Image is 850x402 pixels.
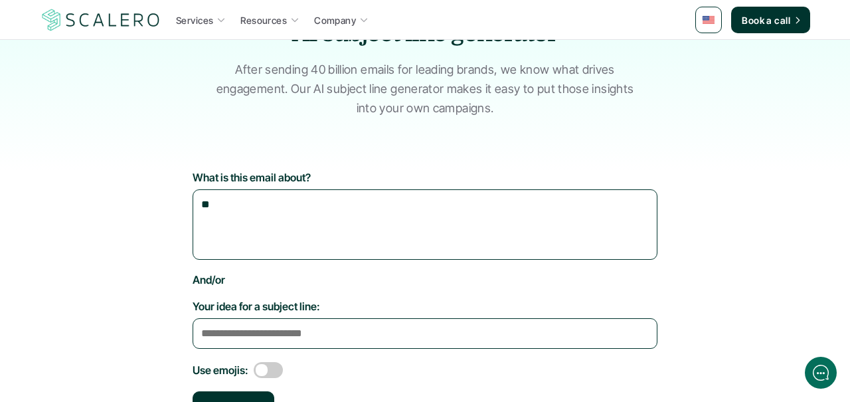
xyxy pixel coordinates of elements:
[240,13,287,27] p: Resources
[40,8,162,32] a: Scalero company logo
[193,300,657,313] label: Your idea for a subject line:
[193,363,248,377] label: Use emojis:
[731,7,810,33] a: Book a call
[13,59,252,75] h2: Let us know if we can help with lifecycle marketing.
[193,171,657,184] label: What is this email about?
[111,316,168,325] span: We run on Gist
[86,94,159,105] span: New conversation
[40,7,162,33] img: Scalero company logo
[13,33,252,52] h1: Hi! Welcome to Scalero.
[742,13,790,27] p: Book a call
[209,60,641,118] p: After sending 40 billion emails for leading brands, we know what drives engagement. Our AI subjec...
[193,273,657,286] label: And/or
[11,86,255,114] button: New conversation
[805,357,837,389] iframe: gist-messenger-bubble-iframe
[176,13,213,27] p: Services
[314,13,356,27] p: Company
